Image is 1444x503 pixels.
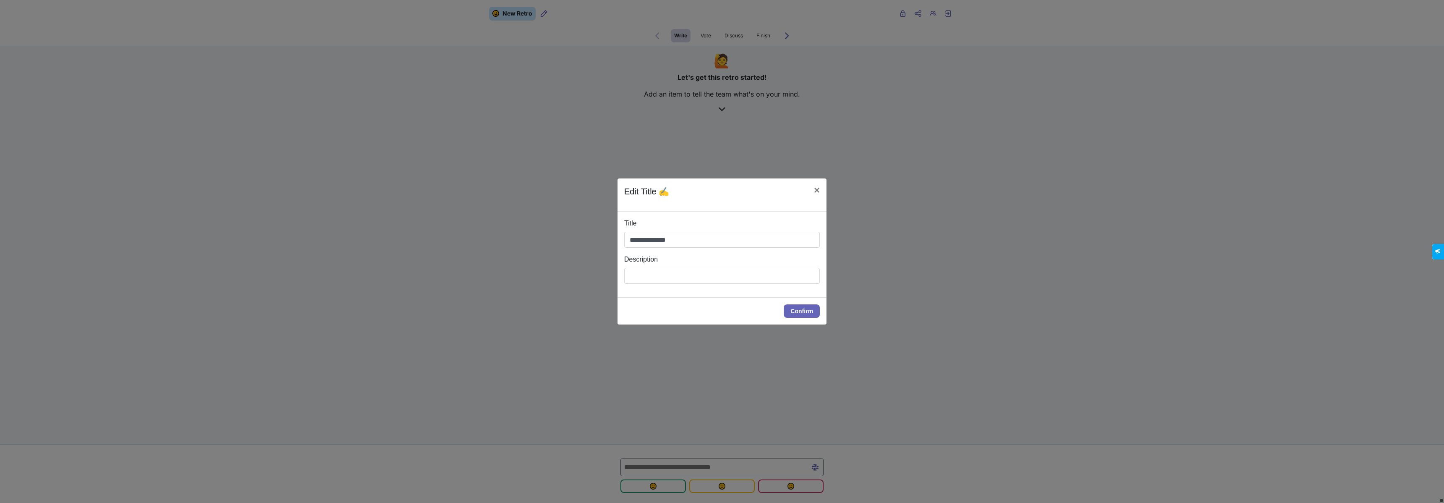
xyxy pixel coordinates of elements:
[624,218,637,228] label: Title
[624,254,658,265] label: Description
[807,178,827,202] button: Close
[6,3,10,8] span: 
[624,185,669,198] p: Edit Title ✍️
[814,184,820,196] span: ×
[784,304,820,318] button: Confirm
